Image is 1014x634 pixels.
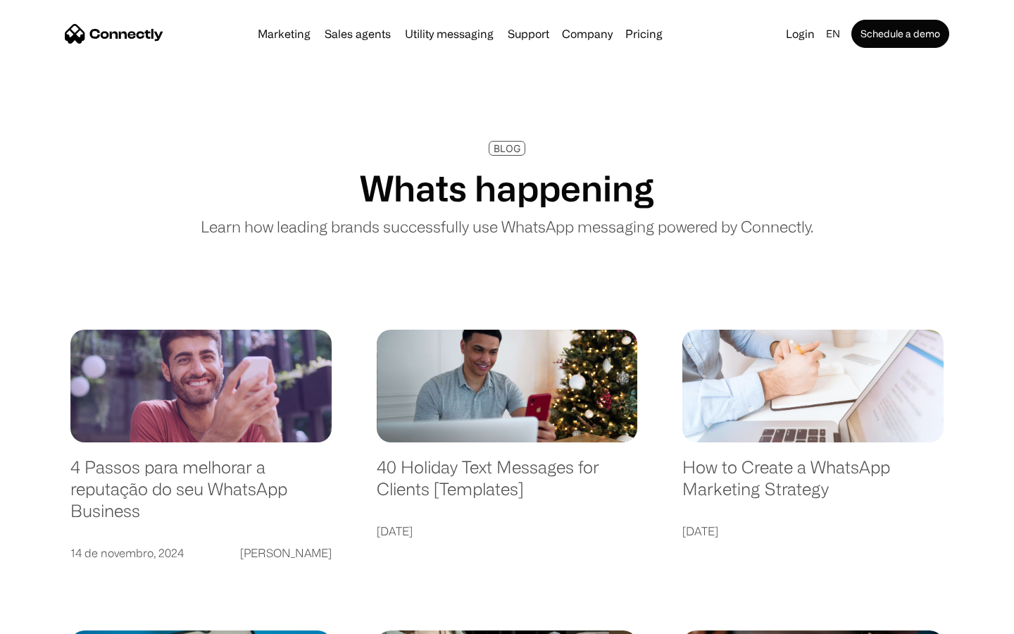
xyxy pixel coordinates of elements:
a: Utility messaging [399,28,499,39]
a: Marketing [252,28,316,39]
a: Support [502,28,555,39]
div: en [820,24,849,44]
a: How to Create a WhatsApp Marketing Strategy [682,456,944,514]
div: [PERSON_NAME] [240,543,332,563]
a: Login [780,24,820,44]
a: 4 Passos para melhorar a reputação do seu WhatsApp Business [70,456,332,535]
div: en [826,24,840,44]
div: 14 de novembro, 2024 [70,543,184,563]
div: BLOG [494,143,520,154]
a: 40 Holiday Text Messages for Clients [Templates] [377,456,638,514]
p: Learn how leading brands successfully use WhatsApp messaging powered by Connectly. [201,215,813,238]
div: [DATE] [682,521,718,541]
a: Schedule a demo [851,20,949,48]
a: home [65,23,163,44]
div: Company [558,24,617,44]
div: Company [562,24,613,44]
h1: Whats happening [360,167,654,209]
a: Sales agents [319,28,396,39]
ul: Language list [28,609,84,629]
aside: Language selected: English [14,609,84,629]
div: [DATE] [377,521,413,541]
a: Pricing [620,28,668,39]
